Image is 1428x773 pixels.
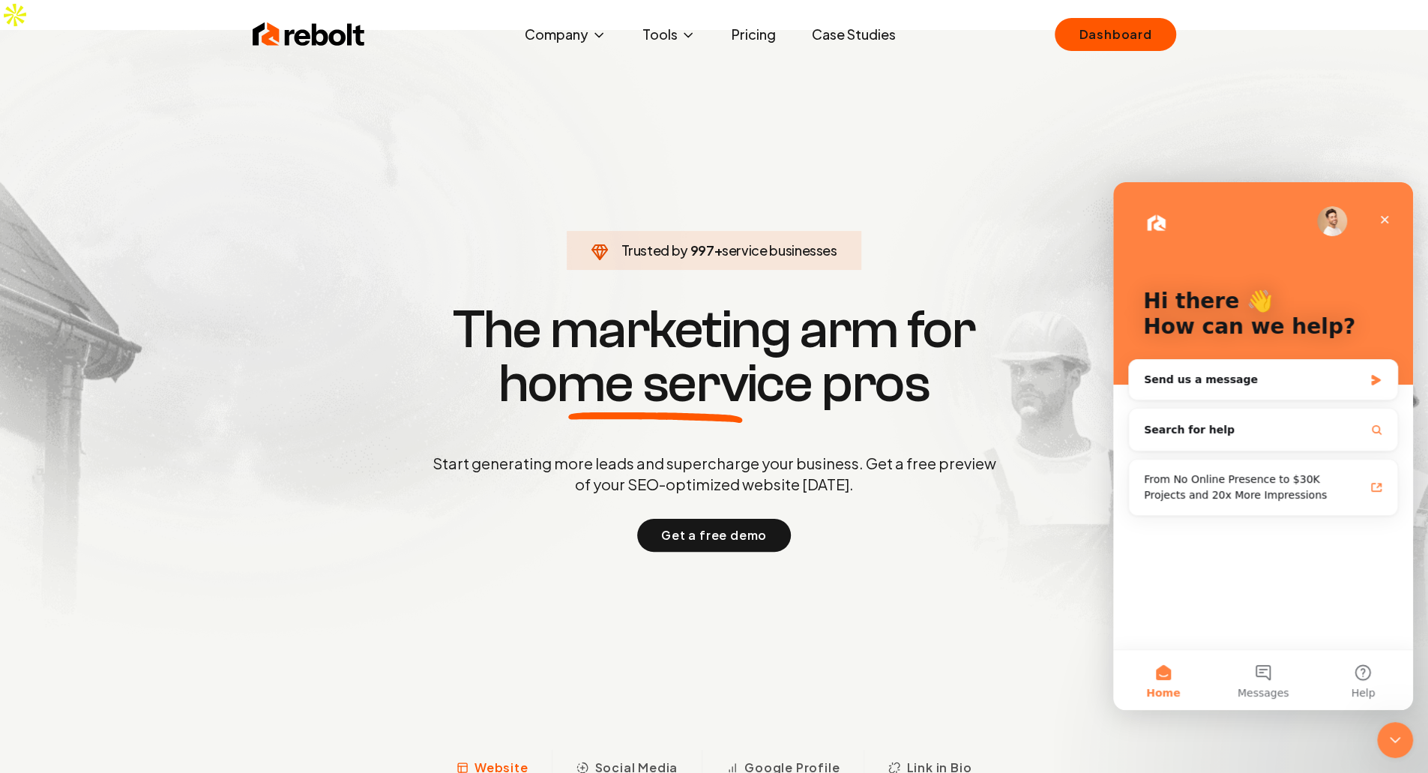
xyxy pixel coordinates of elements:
button: Company [513,19,618,49]
img: Rebolt Logo [253,19,365,49]
span: + [714,241,722,259]
p: Start generating more leads and supercharge your business. Get a free preview of your SEO-optimiz... [430,453,999,495]
iframe: Intercom live chat [1377,722,1413,758]
a: Dashboard [1055,18,1175,51]
button: Tools [630,19,708,49]
span: 997 [690,240,714,261]
span: Trusted by [621,241,687,259]
iframe: Intercom live chat [1113,182,1413,710]
button: Get a free demo [637,519,791,552]
a: Case Studies [800,19,908,49]
span: home service [498,357,813,411]
h1: The marketing arm for pros [355,303,1074,411]
a: Pricing [720,19,788,49]
span: service businesses [722,241,837,259]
